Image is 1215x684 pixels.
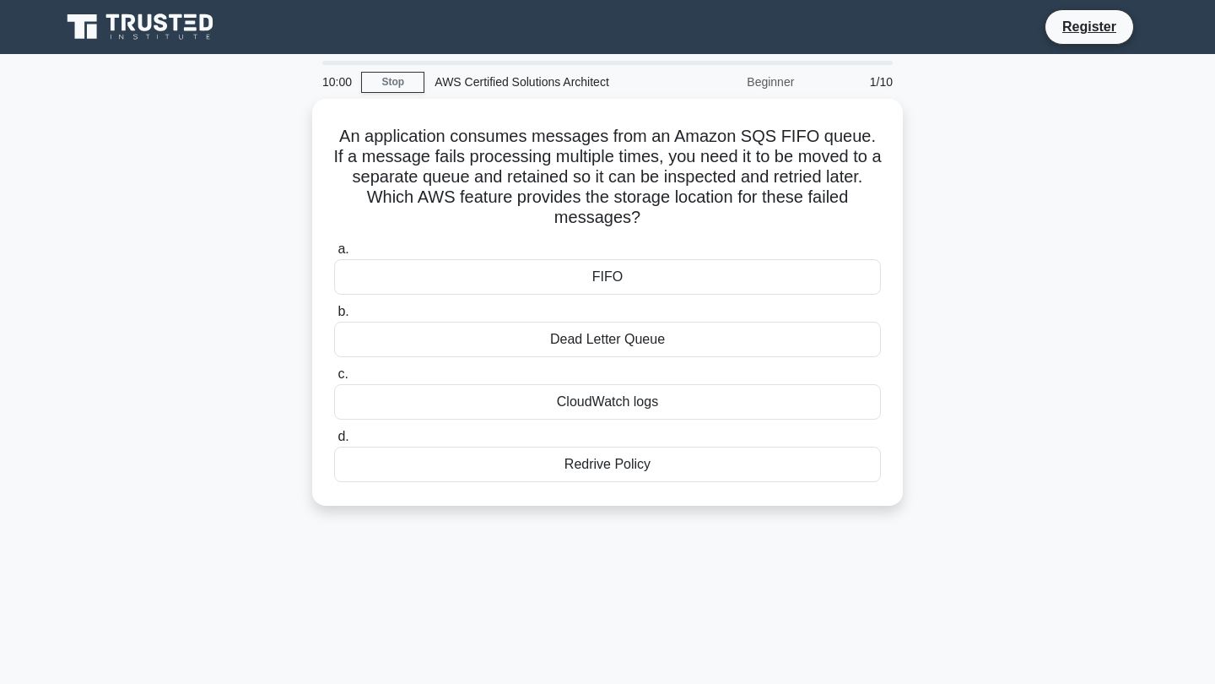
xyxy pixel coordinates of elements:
div: FIFO [334,259,881,295]
div: CloudWatch logs [334,384,881,420]
a: Stop [361,72,424,93]
span: b. [337,304,348,318]
div: Dead Letter Queue [334,322,881,357]
span: d. [337,429,348,443]
a: Register [1052,16,1126,37]
h5: An application consumes messages from an Amazon SQS FIFO queue. If a message fails processing mul... [332,126,883,229]
div: 1/10 [804,65,903,99]
div: 10:00 [312,65,361,99]
span: a. [337,242,348,256]
div: Redrive Policy [334,447,881,482]
span: c. [337,366,348,381]
div: Beginner [656,65,804,99]
div: AWS Certified Solutions Architect [424,65,656,99]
